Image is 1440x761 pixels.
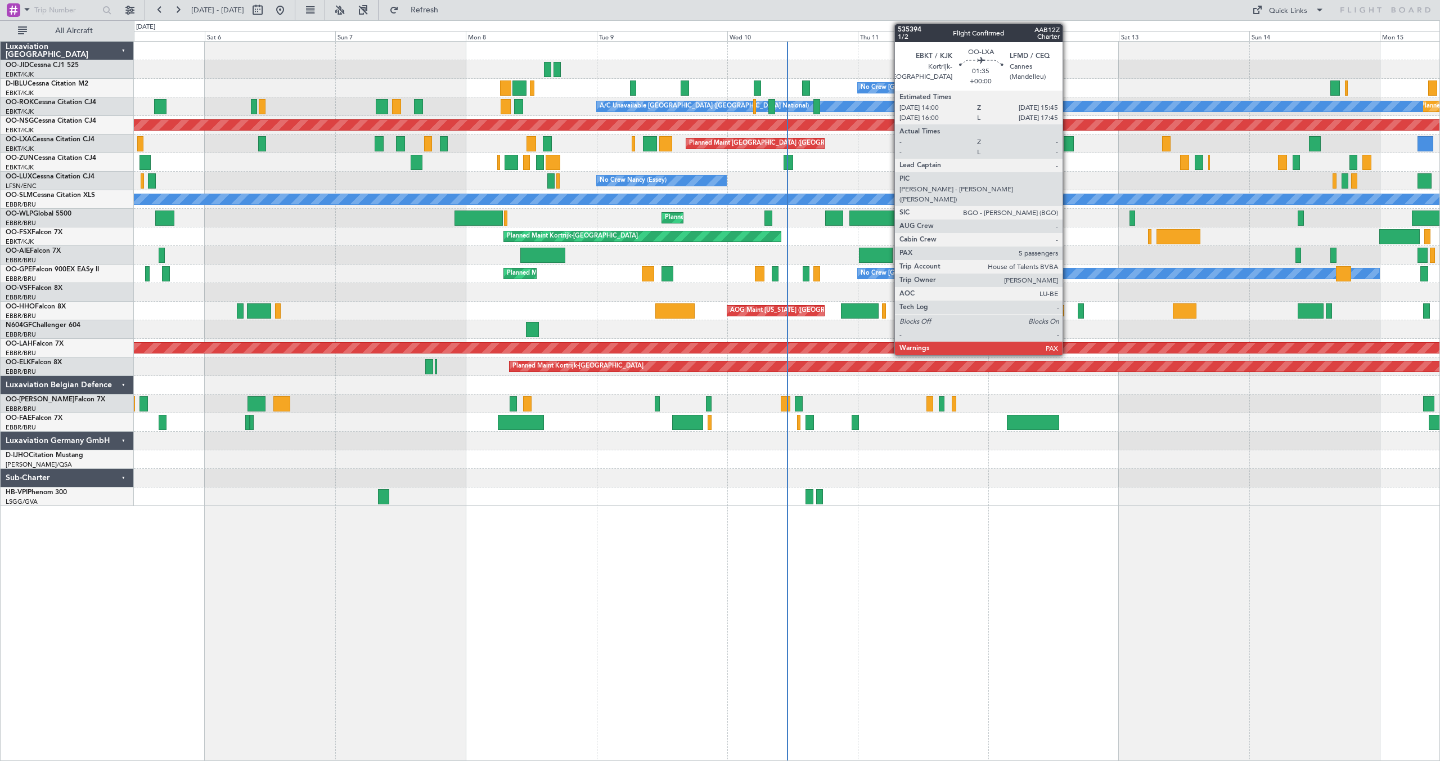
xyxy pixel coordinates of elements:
span: OO-VSF [6,285,31,292]
div: No Crew [GEOGRAPHIC_DATA] ([GEOGRAPHIC_DATA] National) [861,79,1049,96]
a: OO-ELKFalcon 8X [6,359,62,366]
span: N604GF [6,322,32,329]
a: EBBR/BRU [6,368,36,376]
span: [DATE] - [DATE] [191,5,244,15]
button: Quick Links [1246,1,1330,19]
span: OO-FSX [6,229,31,236]
a: D-IJHOCitation Mustang [6,452,83,459]
span: OO-HHO [6,303,35,310]
span: OO-LXA [6,136,32,143]
a: EBBR/BRU [6,219,36,227]
a: EBBR/BRU [6,349,36,357]
a: OO-GPEFalcon 900EX EASy II [6,266,99,273]
span: OO-[PERSON_NAME] [6,396,74,403]
a: OO-LAHFalcon 7X [6,341,64,347]
a: EBBR/BRU [6,293,36,302]
a: EBBR/BRU [6,275,36,283]
span: OO-ELK [6,359,31,366]
span: OO-FAE [6,415,31,422]
a: EBBR/BRU [6,256,36,265]
a: LFSN/ENC [6,182,37,190]
button: All Aircraft [12,22,122,40]
button: Refresh [384,1,452,19]
div: Planned Maint Kortrijk-[GEOGRAPHIC_DATA] [512,358,643,375]
div: Planned Maint [GEOGRAPHIC_DATA] ([GEOGRAPHIC_DATA] National) [689,135,893,152]
div: Mon 8 [466,31,596,41]
a: [PERSON_NAME]/QSA [6,460,72,469]
div: Sat 13 [1119,31,1249,41]
span: D-IJHO [6,452,29,459]
a: EBKT/KJK [6,238,34,246]
div: Planned Maint Geneva (Cointrin) [904,302,997,319]
span: OO-LAH [6,341,33,347]
div: Tue 9 [597,31,727,41]
span: All Aircraft [29,27,119,35]
span: OO-ROK [6,99,34,106]
a: EBBR/BRU [6,312,36,320]
a: OO-FSXFalcon 7X [6,229,62,236]
span: HB-VPI [6,489,28,496]
a: OO-LXACessna Citation CJ4 [6,136,94,143]
div: Planned Maint Liege [665,209,723,226]
div: A/C Unavailable [GEOGRAPHIC_DATA] ([GEOGRAPHIC_DATA] National) [600,98,809,115]
div: Quick Links [1269,6,1307,17]
a: OO-ZUNCessna Citation CJ4 [6,155,96,162]
a: EBKT/KJK [6,163,34,172]
span: D-IBLU [6,80,28,87]
span: Refresh [401,6,448,14]
a: OO-NSGCessna Citation CJ4 [6,118,96,124]
a: EBKT/KJK [6,70,34,79]
a: EBKT/KJK [6,145,34,153]
a: HB-VPIPhenom 300 [6,489,67,496]
span: OO-NSG [6,118,34,124]
a: OO-WLPGlobal 5500 [6,211,71,217]
span: OO-SLM [6,192,33,199]
div: No Crew Nancy (Essey) [600,172,667,189]
div: Sat 6 [205,31,335,41]
div: AOG Maint [US_STATE] ([GEOGRAPHIC_DATA]) [730,302,866,319]
div: Sun 14 [1249,31,1380,41]
a: EBBR/BRU [6,200,36,209]
a: OO-LUXCessna Citation CJ4 [6,173,94,180]
div: [DATE] [136,23,155,32]
span: OO-ZUN [6,155,34,162]
a: EBBR/BRU [6,423,36,432]
span: OO-WLP [6,211,33,217]
a: D-IBLUCessna Citation M2 [6,80,88,87]
div: Fri 5 [74,31,205,41]
a: EBBR/BRU [6,405,36,413]
a: OO-VSFFalcon 8X [6,285,62,292]
span: OO-AIE [6,248,30,254]
span: OO-JID [6,62,29,69]
a: OO-FAEFalcon 7X [6,415,62,422]
a: OO-AIEFalcon 7X [6,248,61,254]
span: OO-GPE [6,266,32,273]
a: OO-JIDCessna CJ1 525 [6,62,79,69]
a: EBBR/BRU [6,330,36,339]
a: N604GFChallenger 604 [6,322,80,329]
input: Trip Number [34,2,99,19]
a: OO-ROKCessna Citation CJ4 [6,99,96,106]
a: OO-HHOFalcon 8X [6,303,66,310]
div: Planned Maint Kortrijk-[GEOGRAPHIC_DATA] [507,228,638,245]
div: Sun 7 [335,31,466,41]
div: No Crew [GEOGRAPHIC_DATA] ([GEOGRAPHIC_DATA] National) [861,265,1049,282]
a: EBKT/KJK [6,126,34,135]
a: OO-SLMCessna Citation XLS [6,192,95,199]
a: EBKT/KJK [6,108,34,116]
a: LSGG/GVA [6,498,38,506]
div: Thu 11 [858,31,988,41]
div: Fri 12 [988,31,1119,41]
div: Wed 10 [727,31,858,41]
a: OO-[PERSON_NAME]Falcon 7X [6,396,105,403]
span: OO-LUX [6,173,32,180]
div: Planned Maint [GEOGRAPHIC_DATA] ([GEOGRAPHIC_DATA] National) [507,265,710,282]
a: EBKT/KJK [6,89,34,97]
